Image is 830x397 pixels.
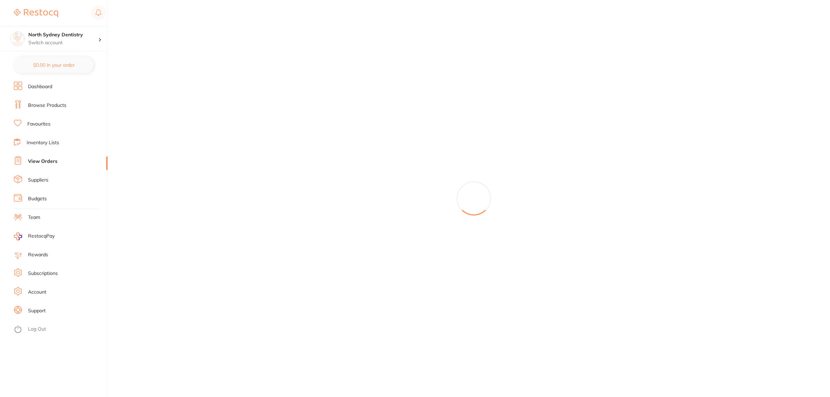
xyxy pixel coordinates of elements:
[28,39,98,46] p: Switch account
[14,57,94,73] button: $0.00 in your order
[28,102,66,109] a: Browse Products
[14,324,105,335] button: Log Out
[27,121,50,128] a: Favourites
[14,5,58,21] a: Restocq Logo
[28,233,55,240] span: RestocqPay
[28,289,46,296] a: Account
[28,158,57,165] a: View Orders
[28,177,48,184] a: Suppliers
[14,232,22,240] img: RestocqPay
[28,31,98,38] h4: North Sydney Dentistry
[28,214,40,221] a: Team
[11,32,25,46] img: North Sydney Dentistry
[28,270,58,277] a: Subscriptions
[28,307,46,314] a: Support
[14,232,55,240] a: RestocqPay
[27,139,59,146] a: Inventory Lists
[28,83,52,90] a: Dashboard
[28,326,46,333] a: Log Out
[14,9,58,17] img: Restocq Logo
[28,251,48,258] a: Rewards
[28,195,47,202] a: Budgets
